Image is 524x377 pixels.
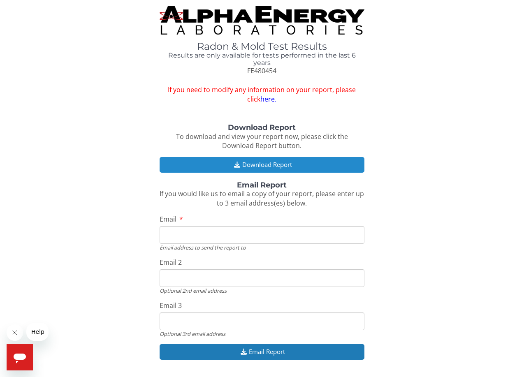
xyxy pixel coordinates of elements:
[247,66,276,75] span: FE480454
[228,123,296,132] strong: Download Report
[160,301,182,310] span: Email 3
[160,157,364,172] button: Download Report
[160,52,364,66] h4: Results are only available for tests performed in the last 6 years
[160,41,364,52] h1: Radon & Mold Test Results
[160,215,176,224] span: Email
[160,258,182,267] span: Email 2
[237,180,287,190] strong: Email Report
[7,344,33,370] iframe: Button to launch messaging window
[160,6,364,35] img: TightCrop.jpg
[160,330,364,338] div: Optional 3rd email address
[176,132,348,150] span: To download and view your report now, please click the Download Report button.
[26,323,49,341] iframe: Message from company
[260,95,276,104] a: here.
[160,287,364,294] div: Optional 2nd email address
[160,189,364,208] span: If you would like us to email a copy of your report, please enter up to 3 email address(es) below.
[160,244,364,251] div: Email address to send the report to
[160,344,364,359] button: Email Report
[160,85,364,104] span: If you need to modify any information on your report, please click
[7,324,23,341] iframe: Close message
